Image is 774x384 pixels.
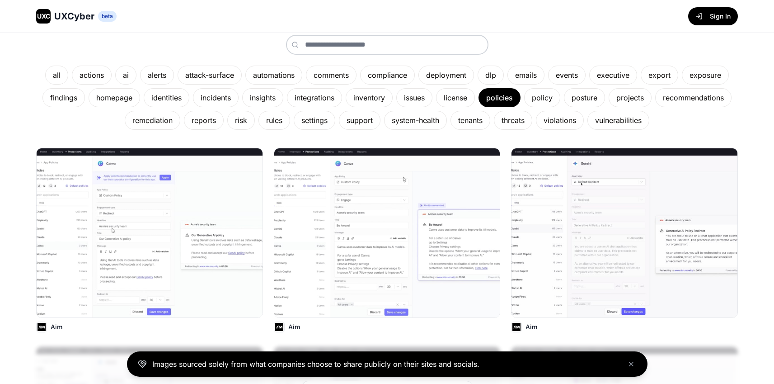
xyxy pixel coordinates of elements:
button: Close banner [626,359,637,370]
div: license [436,88,475,107]
img: Aim logo [274,322,284,332]
img: Image from AIM [37,148,263,318]
p: Aim [288,322,300,332]
div: attack-surface [178,66,242,85]
div: comments [306,66,357,85]
span: beta [98,11,117,22]
div: remediation [125,111,180,130]
div: events [548,66,586,85]
div: policy [524,88,560,107]
div: risk [227,111,255,130]
img: Aim logo [511,322,521,332]
div: inventory [346,88,393,107]
div: alerts [140,66,174,85]
div: insights [242,88,283,107]
div: automations [245,66,302,85]
div: findings [42,88,85,107]
div: settings [294,111,335,130]
img: Aim logo [37,322,47,332]
div: threats [494,111,532,130]
div: rules [258,111,290,130]
div: all [45,66,68,85]
div: ai [115,66,136,85]
div: dlp [478,66,504,85]
div: vulnerabilities [587,111,649,130]
div: emails [507,66,544,85]
button: Sign In [688,7,738,25]
div: tenants [450,111,490,130]
div: integrations [287,88,342,107]
div: deployment [418,66,474,85]
div: actions [72,66,112,85]
div: policies [478,88,521,107]
div: violations [536,111,584,130]
div: support [339,111,380,130]
div: issues [396,88,432,107]
div: system-health [384,111,447,130]
img: Image from AIM [511,148,737,318]
a: UXCUXCyberbeta [36,9,117,24]
div: incidents [193,88,239,107]
div: projects [609,88,652,107]
div: compliance [360,66,415,85]
p: Aim [51,322,62,332]
img: Image from AIM [274,148,500,318]
p: Images sourced solely from what companies choose to share publicly on their sites and socials. [152,359,479,370]
span: UXC [37,12,50,21]
span: UXCyber [54,10,94,23]
p: Aim [525,322,537,332]
div: posture [564,88,605,107]
div: reports [184,111,224,130]
div: executive [589,66,637,85]
div: recommendations [655,88,732,107]
div: export [641,66,678,85]
div: homepage [89,88,140,107]
div: identities [144,88,189,107]
div: exposure [682,66,729,85]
